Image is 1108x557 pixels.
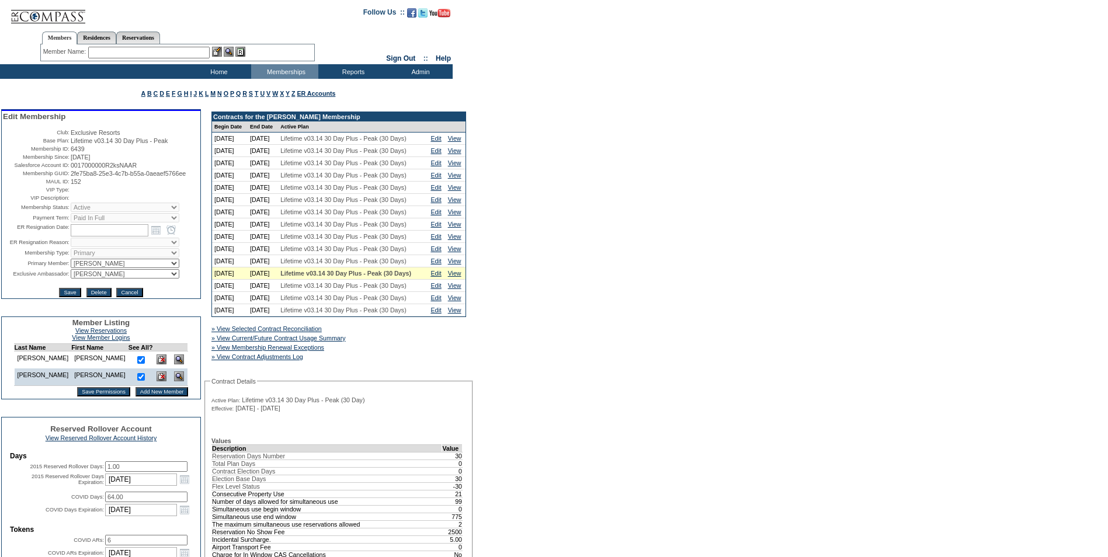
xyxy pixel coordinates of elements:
span: Lifetime v03.14 30 Day Plus - Peak (30 Day) [242,396,364,403]
a: Edit [430,245,441,252]
a: D [159,90,164,97]
img: b_edit.gif [212,47,222,57]
a: T [255,90,259,97]
span: Lifetime v03.14 30 Day Plus - Peak (30 Days) [280,135,407,142]
a: View [448,294,461,301]
td: 2500 [442,528,463,535]
a: » View Selected Contract Reconciliation [211,325,322,332]
a: V [266,90,270,97]
a: Become our fan on Facebook [407,12,416,19]
a: B [147,90,152,97]
td: Last Name [14,344,71,351]
td: Incidental Surcharge. [212,535,442,543]
a: Edit [430,257,441,264]
td: [DATE] [212,243,248,255]
a: U [260,90,265,97]
a: Subscribe to our YouTube Channel [429,12,450,19]
td: [DATE] [212,194,248,206]
a: Edit [430,294,441,301]
span: Edit Membership [3,112,65,121]
a: Edit [430,270,441,277]
a: L [205,90,209,97]
td: First Name [71,344,128,351]
td: [DATE] [248,304,278,316]
td: [DATE] [212,231,248,243]
td: [DATE] [248,133,278,145]
td: [DATE] [212,133,248,145]
span: Lifetime v03.14 30 Day Plus - Peak (30 Days) [280,270,411,277]
span: Lifetime v03.14 30 Day Plus - Peak (30 Days) [280,147,407,154]
img: Delete [157,371,166,381]
td: [DATE] [248,280,278,292]
a: View [448,307,461,314]
a: Edit [430,172,441,179]
td: Description [212,444,442,452]
td: Membership Type: [3,248,70,257]
a: Open the calendar popup. [150,224,162,236]
span: Lifetime v03.14 30 Day Plus - Peak (30 Days) [280,196,407,203]
a: H [184,90,189,97]
a: View [448,208,461,215]
td: Membership Status: [3,203,70,212]
td: [DATE] [248,206,278,218]
img: Subscribe to our YouTube Channel [429,9,450,18]
td: [DATE] [212,304,248,316]
a: N [217,90,222,97]
a: Y [286,90,290,97]
a: G [177,90,182,97]
td: Simultaneous use end window [212,513,442,520]
span: Lifetime v03.14 30 Day Plus - Peak (30 Days) [280,159,407,166]
td: MAUL ID: [3,178,70,185]
a: View [448,221,461,228]
td: The maximum simultaneous use reservations allowed [212,520,442,528]
a: Edit [430,135,441,142]
td: [DATE] [248,157,278,169]
a: Members [42,32,78,44]
td: [DATE] [248,231,278,243]
td: [DATE] [212,267,248,280]
td: Club: [3,129,70,136]
td: Salesforce Account ID: [3,162,70,169]
td: Contracts for the [PERSON_NAME] Membership [212,112,466,121]
img: View [224,47,234,57]
td: [DATE] [212,292,248,304]
a: View Reservations [75,327,127,334]
td: Days [10,452,192,460]
td: [DATE] [248,255,278,267]
span: 0017000000R2ksNAAR [71,162,137,169]
td: Membership Since: [3,154,70,161]
a: S [249,90,253,97]
td: 30 [442,475,463,482]
a: Edit [430,184,441,191]
td: Home [184,64,251,79]
td: Membership GUID: [3,170,70,177]
a: View Member Logins [72,334,130,341]
td: Tokens [10,525,192,534]
img: Reservations [235,47,245,57]
a: View [448,270,461,277]
td: [DATE] [212,182,248,194]
input: Save Permissions [77,387,130,396]
a: » View Contract Adjustments Log [211,353,303,360]
td: 0 [442,467,463,475]
span: Lifetime v03.14 30 Day Plus - Peak (30 Days) [280,307,407,314]
td: Value [442,444,463,452]
a: Edit [430,196,441,203]
a: Edit [430,208,441,215]
td: 30 [442,452,463,459]
td: Follow Us :: [363,7,405,21]
a: Open the calendar popup. [178,503,191,516]
input: Cancel [116,288,143,297]
td: Consecutive Property Use [212,490,442,497]
td: [DATE] [212,169,248,182]
td: 2 [442,520,463,528]
td: [DATE] [212,145,248,157]
td: VIP Description: [3,194,70,201]
a: C [154,90,158,97]
a: Q [236,90,241,97]
td: [DATE] [248,218,278,231]
td: [PERSON_NAME] [14,351,71,369]
a: Edit [430,147,441,154]
span: Lifetime v03.14 30 Day Plus - Peak (30 Days) [280,233,407,240]
td: [PERSON_NAME] [71,368,128,386]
